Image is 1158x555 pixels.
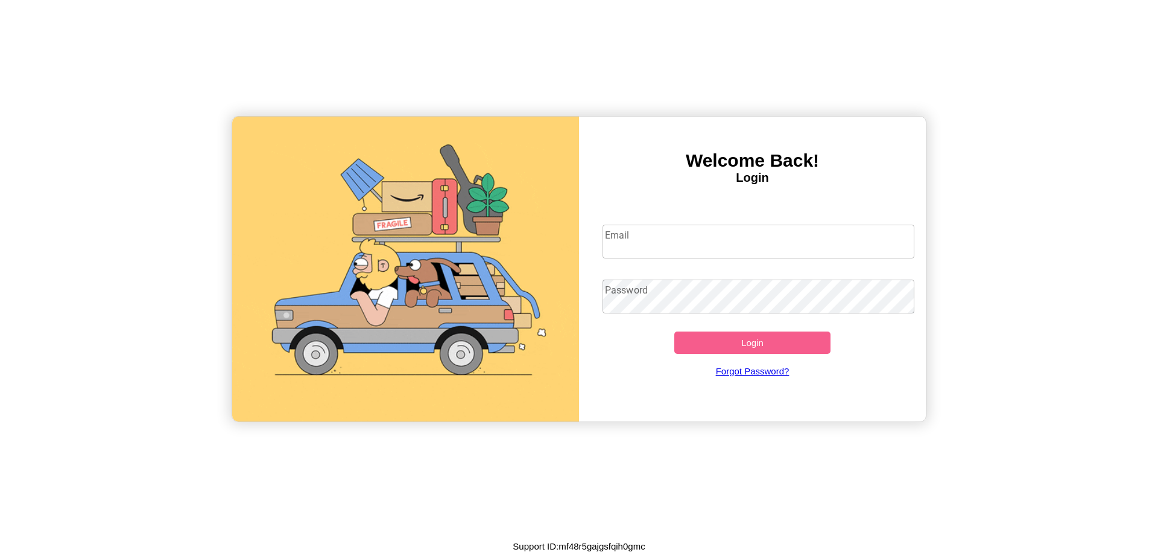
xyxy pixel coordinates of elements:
[579,171,926,185] h4: Login
[513,538,645,554] p: Support ID: mf48r5gajgsfqih0gmc
[232,117,579,422] img: gif
[596,354,909,388] a: Forgot Password?
[674,332,831,354] button: Login
[579,150,926,171] h3: Welcome Back!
